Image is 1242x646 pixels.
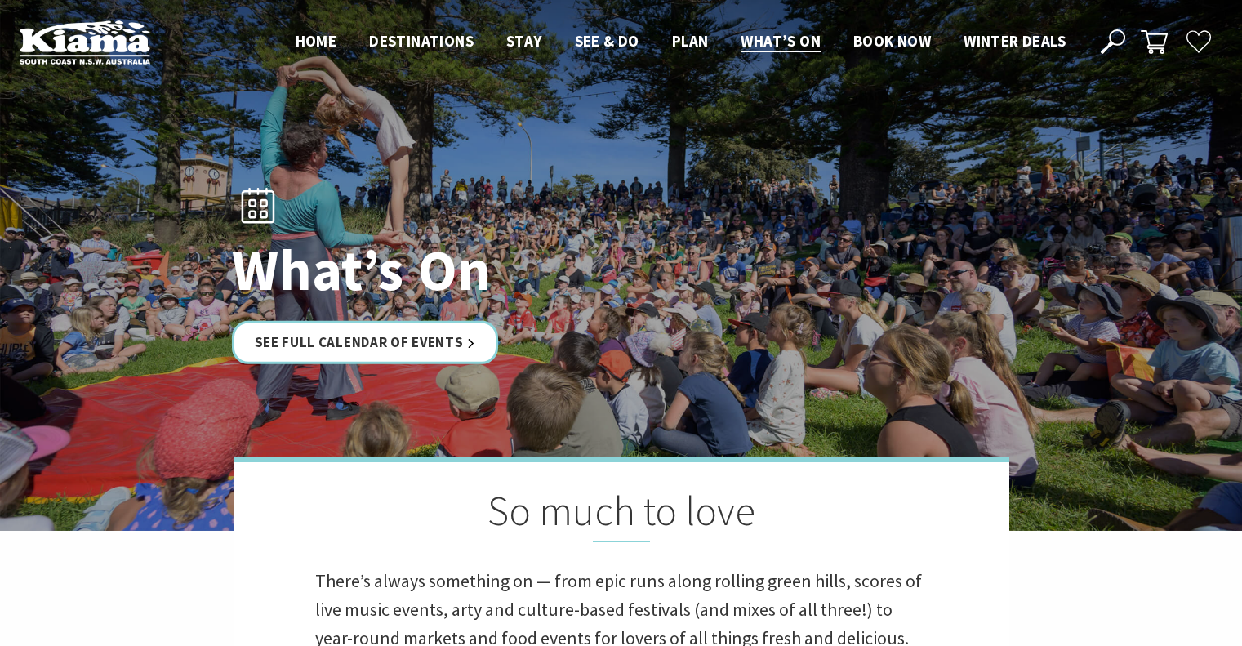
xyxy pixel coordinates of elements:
a: See Full Calendar of Events [232,321,499,364]
span: Stay [506,31,542,51]
span: Home [296,31,337,51]
span: What’s On [741,31,821,51]
span: Plan [672,31,709,51]
span: See & Do [575,31,639,51]
span: Book now [853,31,931,51]
span: Destinations [369,31,474,51]
img: Kiama Logo [20,20,150,65]
span: Winter Deals [964,31,1066,51]
h1: What’s On [232,238,693,301]
h2: So much to love [315,487,928,542]
nav: Main Menu [279,29,1082,56]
